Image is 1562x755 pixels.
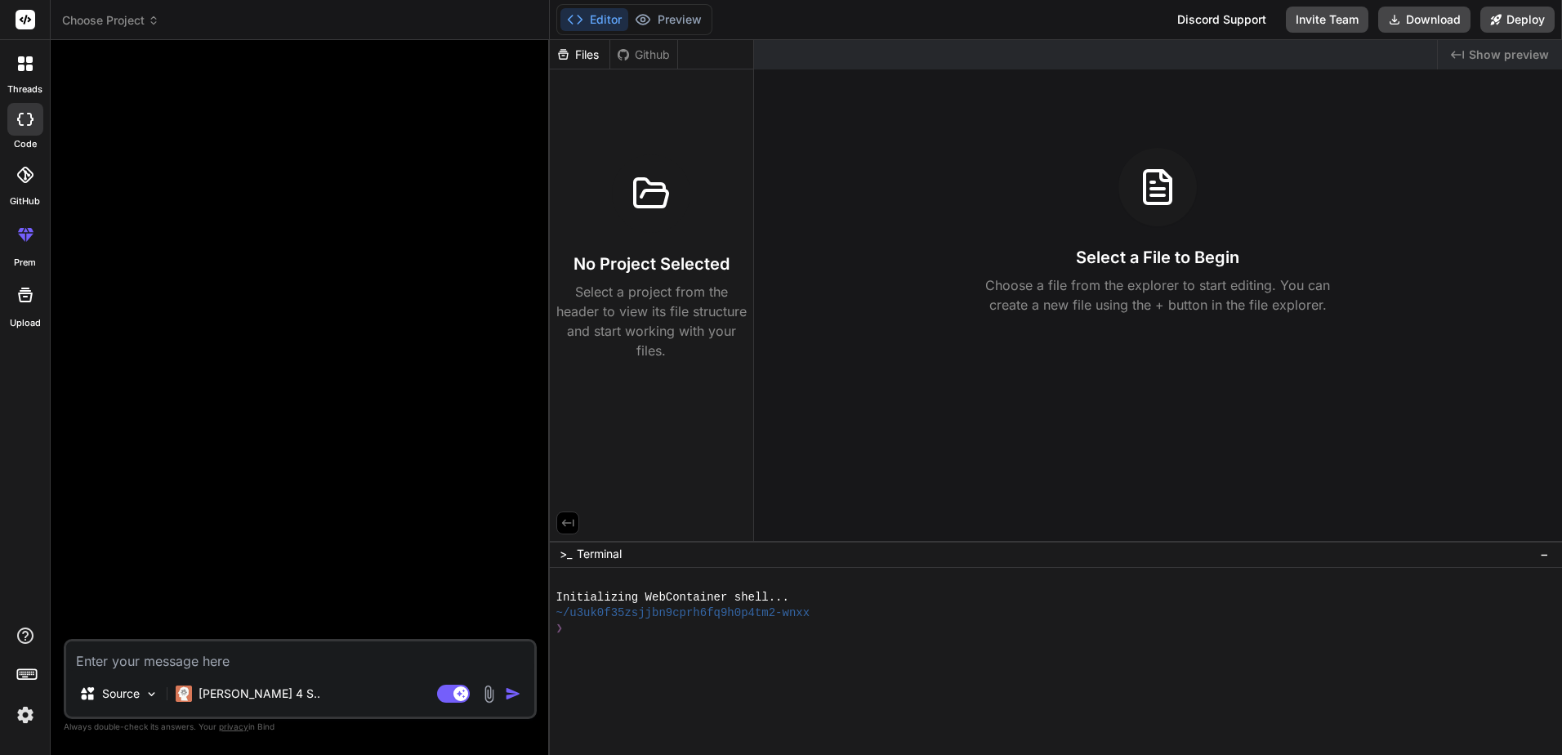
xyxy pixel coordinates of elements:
[64,719,537,735] p: Always double-check its answers. Your in Bind
[505,686,521,702] img: icon
[14,256,36,270] label: prem
[556,605,810,621] span: ~/u3uk0f35zsjjbn9cprh6fq9h0p4tm2-wnxx
[480,685,498,704] img: attachment
[560,546,572,562] span: >_
[14,137,37,151] label: code
[1540,546,1549,562] span: −
[610,47,677,63] div: Github
[556,282,747,360] p: Select a project from the header to view its file structure and start working with your files.
[199,686,320,702] p: [PERSON_NAME] 4 S..
[550,47,609,63] div: Files
[219,721,248,731] span: privacy
[1378,7,1471,33] button: Download
[577,546,622,562] span: Terminal
[1469,47,1549,63] span: Show preview
[1480,7,1555,33] button: Deploy
[145,687,158,701] img: Pick Models
[102,686,140,702] p: Source
[556,621,565,637] span: ❯
[1286,7,1368,33] button: Invite Team
[10,194,40,208] label: GitHub
[11,701,39,729] img: settings
[10,316,41,330] label: Upload
[176,686,192,702] img: Claude 4 Sonnet
[7,83,42,96] label: threads
[573,252,730,275] h3: No Project Selected
[62,12,159,29] span: Choose Project
[556,590,789,605] span: Initializing WebContainer shell...
[1076,246,1239,269] h3: Select a File to Begin
[975,275,1341,315] p: Choose a file from the explorer to start editing. You can create a new file using the + button in...
[1167,7,1276,33] div: Discord Support
[1537,541,1552,567] button: −
[560,8,628,31] button: Editor
[628,8,708,31] button: Preview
